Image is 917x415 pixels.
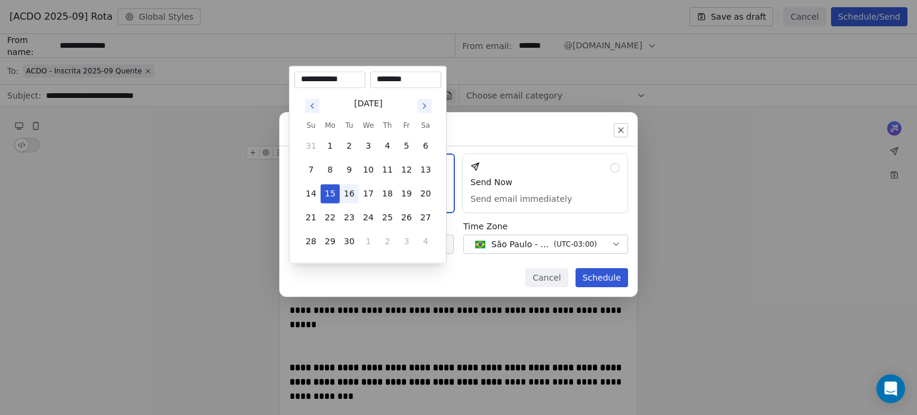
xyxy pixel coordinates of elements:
[301,232,321,251] button: 28
[340,232,359,251] button: 30
[301,160,321,179] button: 7
[354,97,382,110] div: [DATE]
[397,232,416,251] button: 3
[359,160,378,179] button: 10
[340,136,359,155] button: 2
[397,208,416,227] button: 26
[359,232,378,251] button: 1
[359,208,378,227] button: 24
[416,184,435,203] button: 20
[301,208,321,227] button: 21
[397,119,416,131] th: Friday
[321,208,340,227] button: 22
[321,184,340,203] button: 15
[397,160,416,179] button: 12
[340,119,359,131] th: Tuesday
[416,119,435,131] th: Saturday
[359,184,378,203] button: 17
[340,184,359,203] button: 16
[304,97,321,114] button: Go to previous month
[416,97,433,114] button: Go to next month
[416,136,435,155] button: 6
[340,208,359,227] button: 23
[378,136,397,155] button: 4
[359,119,378,131] th: Wednesday
[321,160,340,179] button: 8
[378,184,397,203] button: 18
[397,184,416,203] button: 19
[321,119,340,131] th: Monday
[321,136,340,155] button: 1
[340,160,359,179] button: 9
[416,232,435,251] button: 4
[378,208,397,227] button: 25
[301,136,321,155] button: 31
[378,232,397,251] button: 2
[359,136,378,155] button: 3
[416,160,435,179] button: 13
[378,119,397,131] th: Thursday
[397,136,416,155] button: 5
[321,232,340,251] button: 29
[378,160,397,179] button: 11
[301,119,321,131] th: Sunday
[301,184,321,203] button: 14
[416,208,435,227] button: 27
